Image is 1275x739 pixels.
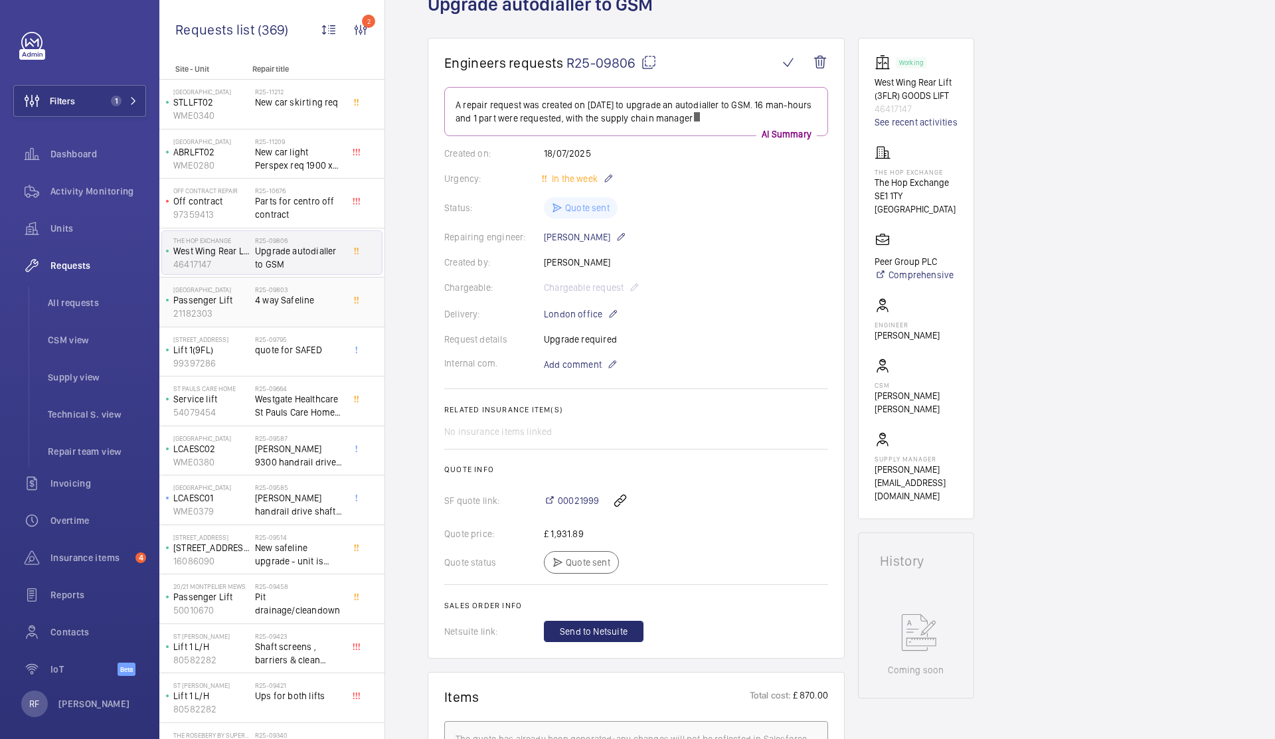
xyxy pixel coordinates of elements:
p: 16086090 [173,554,250,568]
p: 46417147 [875,102,958,116]
p: 54079454 [173,406,250,419]
p: 80582282 [173,702,250,716]
span: Ups for both lifts [255,689,343,702]
h2: R25-11209 [255,137,343,145]
span: R25-09806 [566,54,657,71]
a: Comprehensive [875,268,954,282]
span: 00021999 [558,494,599,507]
p: 46417147 [173,258,250,271]
h2: Sales order info [444,601,828,610]
span: Westgate Healthcare St Pauls Care Home gsm upgrade [255,392,343,419]
h2: R25-09806 [255,236,343,244]
p: The Hop Exchange [875,168,958,176]
p: RF [29,697,39,710]
p: LCAESC02 [173,442,250,455]
h2: R25-09421 [255,681,343,689]
p: ABRLFT02 [173,145,250,159]
span: Add comment [544,358,602,371]
p: Repair title [252,64,340,74]
h2: R25-10676 [255,187,343,195]
span: Filters [50,94,75,108]
p: [STREET_ADDRESS] [173,541,250,554]
p: Peer Group PLC [875,255,954,268]
p: WME0379 [173,505,250,518]
span: Units [50,222,146,235]
span: Pit drainage/cleandown [255,590,343,617]
p: The Rosebery by Supercity Aparthotels [173,731,250,739]
p: St [PERSON_NAME] [173,632,250,640]
span: Supply view [48,370,146,384]
p: WME0380 [173,455,250,469]
p: [PERSON_NAME] [544,229,626,245]
span: Send to Netsuite [560,625,628,638]
a: See recent activities [875,116,958,129]
span: Beta [118,663,135,676]
span: Invoicing [50,477,146,490]
span: Shaft screens , barriers & clean down both lifts [255,640,343,667]
h2: R25-09664 [255,384,343,392]
span: Repair team view [48,445,146,458]
span: New safeline upgrade - unit is phone line only [255,541,343,568]
p: Total cost: [750,689,792,705]
h1: Items [444,689,479,705]
button: Send to Netsuite [544,621,643,642]
p: 20/21 Montpelier Mews [173,582,250,590]
p: London office [544,306,618,322]
p: [PERSON_NAME] [875,329,940,342]
span: Contacts [50,625,146,639]
span: quote for SAFED [255,343,343,357]
span: Upgrade autodialler to GSM [255,244,343,271]
p: West Wing Rear Lift (3FLR) GOODS LIFT [173,244,250,258]
p: £ 870.00 [792,689,828,705]
p: [STREET_ADDRESS] [173,533,250,541]
p: Supply manager [875,455,958,463]
p: [STREET_ADDRESS] [173,335,250,343]
p: A repair request was created on [DATE] to upgrade an autodialler to GSM. 16 man-hours and 1 part ... [456,98,817,125]
p: St [PERSON_NAME] [173,681,250,689]
span: Technical S. view [48,408,146,421]
p: Off contract [173,195,250,208]
p: [GEOGRAPHIC_DATA] [173,483,250,491]
span: [PERSON_NAME] handrail drive shaft, handrail chain & main handrail sprocket [255,491,343,518]
span: Insurance items [50,551,130,564]
span: Parts for centro off contract [255,195,343,221]
img: elevator.svg [875,54,896,70]
p: LCAESC01 [173,491,250,505]
p: WME0340 [173,109,250,122]
span: IoT [50,663,118,676]
p: Lift 1 L/H [173,640,250,653]
p: CSM [875,381,958,389]
h2: R25-11212 [255,88,343,96]
p: Lift 1 L/H [173,689,250,702]
p: Engineer [875,321,940,329]
p: [GEOGRAPHIC_DATA] [173,88,250,96]
p: [GEOGRAPHIC_DATA] [173,286,250,293]
h2: R25-09423 [255,632,343,640]
p: Working [899,60,923,65]
p: [PERSON_NAME] [PERSON_NAME] [875,389,958,416]
span: Reports [50,588,146,602]
span: Activity Monitoring [50,185,146,198]
h2: R25-09514 [255,533,343,541]
span: All requests [48,296,146,309]
span: CSM view [48,333,146,347]
span: Dashboard [50,147,146,161]
span: Overtime [50,514,146,527]
p: AI Summary [756,127,817,141]
h2: Related insurance item(s) [444,405,828,414]
p: [GEOGRAPHIC_DATA] [173,137,250,145]
p: The Hop Exchange [173,236,250,244]
p: [GEOGRAPHIC_DATA] [173,434,250,442]
p: 50010670 [173,604,250,617]
p: 99397286 [173,357,250,370]
button: Filters1 [13,85,146,117]
span: Requests list [175,21,258,38]
h2: R25-09340 [255,731,343,739]
p: [PERSON_NAME][EMAIL_ADDRESS][DOMAIN_NAME] [875,463,958,503]
h2: Quote info [444,465,828,474]
p: STLLFT02 [173,96,250,109]
span: [PERSON_NAME] 9300 handrail drive shaft, handrail chain, bearings & main shaft handrail sprocket [255,442,343,469]
p: The Hop Exchange [875,176,958,189]
a: 00021999 [544,494,599,507]
p: [PERSON_NAME] [58,697,130,710]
